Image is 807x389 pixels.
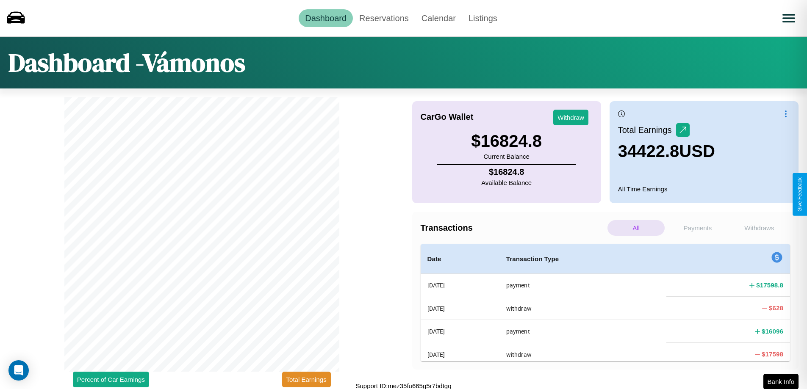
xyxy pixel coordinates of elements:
th: [DATE] [421,320,499,343]
h4: $ 17598 [762,350,783,359]
a: Listings [462,9,504,27]
div: Give Feedback [797,177,803,212]
h4: $ 17598.8 [756,281,783,290]
h4: $ 16096 [762,327,783,336]
p: Available Balance [481,177,532,188]
th: withdraw [499,297,667,320]
p: All [607,220,665,236]
p: Payments [669,220,726,236]
a: Calendar [415,9,462,27]
h3: 34422.8 USD [618,142,715,161]
a: Dashboard [299,9,353,27]
button: Withdraw [553,110,588,125]
button: Percent of Car Earnings [73,372,149,387]
h3: $ 16824.8 [471,132,542,151]
th: payment [499,274,667,297]
h4: $ 16824.8 [481,167,532,177]
p: Withdraws [731,220,788,236]
th: payment [499,320,667,343]
h4: Transactions [421,223,605,233]
h4: Date [427,254,493,264]
th: [DATE] [421,274,499,297]
p: Total Earnings [618,122,676,138]
h4: $ 628 [769,303,783,312]
p: All Time Earnings [618,183,790,195]
h1: Dashboard - Vámonos [8,45,245,80]
div: Open Intercom Messenger [8,360,29,381]
p: Current Balance [471,151,542,162]
h4: Transaction Type [506,254,660,264]
button: Total Earnings [282,372,331,387]
h4: CarGo Wallet [421,112,474,122]
th: [DATE] [421,343,499,366]
button: Open menu [777,6,801,30]
a: Reservations [353,9,415,27]
th: [DATE] [421,297,499,320]
th: withdraw [499,343,667,366]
